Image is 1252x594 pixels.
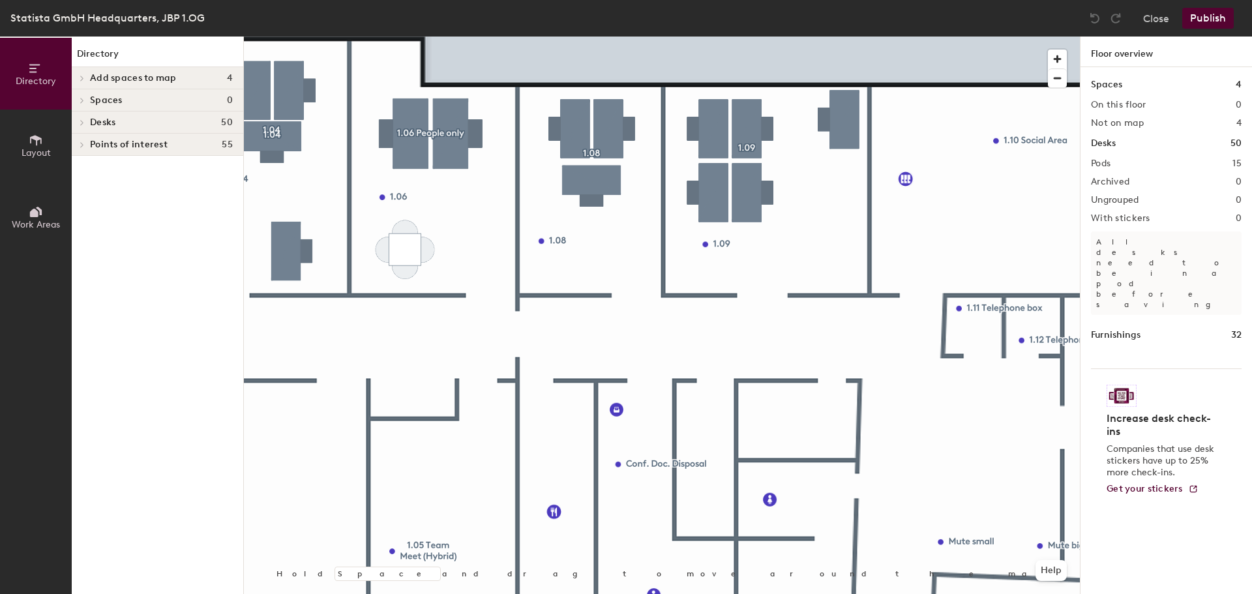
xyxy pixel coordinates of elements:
button: Help [1036,560,1067,581]
img: Undo [1088,12,1101,25]
h2: Ungrouped [1091,195,1139,205]
span: Work Areas [12,219,60,230]
div: Statista GmbH Headquarters, JBP 1.OG [10,10,205,26]
span: Add spaces to map [90,73,177,83]
h2: On this floor [1091,100,1146,110]
a: Get your stickers [1107,484,1199,495]
h2: 0 [1236,100,1242,110]
h1: Directory [72,47,243,67]
h1: Desks [1091,136,1116,151]
img: Redo [1109,12,1122,25]
p: Companies that use desk stickers have up to 25% more check-ins. [1107,443,1218,479]
img: Sticker logo [1107,385,1137,407]
h2: Archived [1091,177,1129,187]
h2: With stickers [1091,213,1150,224]
h2: 4 [1236,118,1242,128]
button: Close [1143,8,1169,29]
h2: 0 [1236,213,1242,224]
p: All desks need to be in a pod before saving [1091,231,1242,315]
span: 4 [227,73,233,83]
h2: 0 [1236,177,1242,187]
span: Spaces [90,95,123,106]
h1: Floor overview [1081,37,1252,67]
h1: 32 [1231,328,1242,342]
h2: 15 [1232,158,1242,169]
h2: Not on map [1091,118,1144,128]
h1: 4 [1236,78,1242,92]
span: Layout [22,147,51,158]
h1: Furnishings [1091,328,1140,342]
span: 50 [221,117,233,128]
span: Directory [16,76,56,87]
span: Get your stickers [1107,483,1183,494]
span: 0 [227,95,233,106]
h2: 0 [1236,195,1242,205]
h1: Spaces [1091,78,1122,92]
button: Publish [1182,8,1234,29]
span: 55 [222,140,233,150]
h2: Pods [1091,158,1110,169]
span: Points of interest [90,140,168,150]
h1: 50 [1230,136,1242,151]
h4: Increase desk check-ins [1107,412,1218,438]
span: Desks [90,117,115,128]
